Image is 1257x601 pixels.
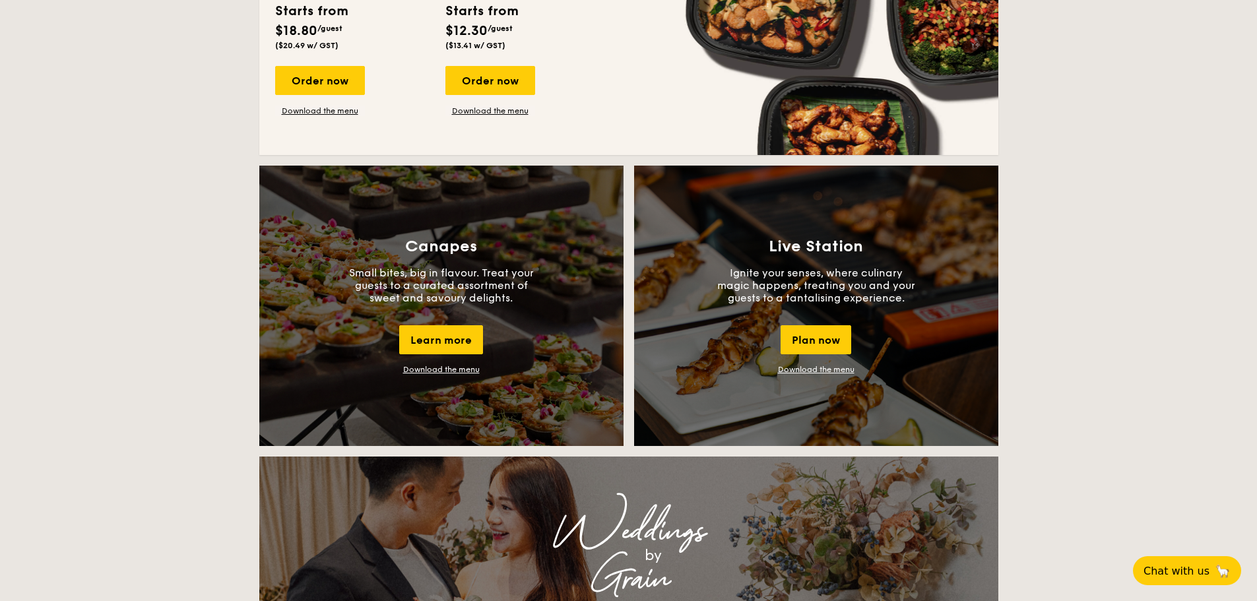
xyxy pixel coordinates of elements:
[445,23,488,39] span: $12.30
[769,237,863,256] h3: Live Station
[375,520,882,544] div: Weddings
[375,567,882,591] div: Grain
[424,544,882,567] div: by
[403,365,480,374] a: Download the menu
[445,41,505,50] span: ($13.41 w/ GST)
[445,66,535,95] div: Order now
[1144,565,1209,577] span: Chat with us
[488,24,513,33] span: /guest
[405,237,477,256] h3: Canapes
[717,267,915,304] p: Ignite your senses, where culinary magic happens, treating you and your guests to a tantalising e...
[1133,556,1241,585] button: Chat with us🦙
[399,325,483,354] div: Learn more
[275,106,365,116] a: Download the menu
[275,41,338,50] span: ($20.49 w/ GST)
[778,365,854,374] a: Download the menu
[445,106,535,116] a: Download the menu
[342,267,540,304] p: Small bites, big in flavour. Treat your guests to a curated assortment of sweet and savoury delig...
[445,1,517,21] div: Starts from
[781,325,851,354] div: Plan now
[275,1,347,21] div: Starts from
[1215,563,1231,579] span: 🦙
[317,24,342,33] span: /guest
[275,23,317,39] span: $18.80
[275,66,365,95] div: Order now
